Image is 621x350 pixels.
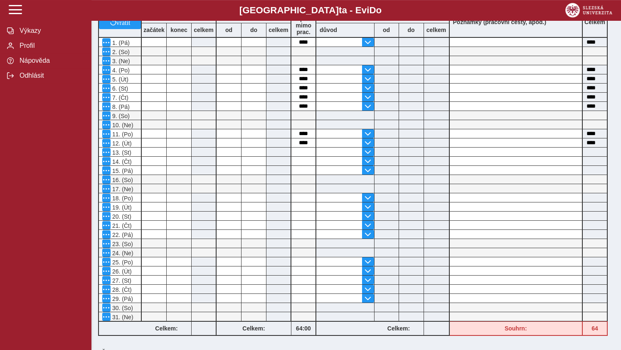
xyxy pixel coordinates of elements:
[111,314,133,320] span: 31. (Ne)
[17,42,84,49] span: Profil
[102,212,111,220] button: Menu
[111,140,132,147] span: 12. (Út)
[102,285,111,293] button: Menu
[102,294,111,303] button: Menu
[584,19,605,25] b: Celkem
[102,249,111,257] button: Menu
[450,19,550,25] b: Poznámky (pracovní cesty, apod.)
[102,57,111,65] button: Menu
[102,166,111,175] button: Menu
[102,121,111,129] button: Menu
[505,325,527,332] b: Souhrn:
[102,276,111,284] button: Menu
[99,15,141,29] button: vrátit
[102,313,111,321] button: Menu
[241,27,266,33] b: do
[102,75,111,83] button: Menu
[102,47,111,56] button: Menu
[450,321,583,336] div: Fond pracovní doby (168 h) a součet hodin (64 h) se neshodují!
[17,27,84,35] span: Výkazy
[111,39,130,46] span: 1. (Pá)
[369,5,376,15] span: D
[111,168,133,174] span: 15. (Pá)
[293,9,314,35] b: Doba odprac. mimo prac.
[102,139,111,147] button: Menu
[102,175,111,184] button: Menu
[17,57,84,64] span: Nápověda
[111,195,133,202] span: 18. (Po)
[111,186,133,192] span: 17. (Ne)
[111,296,133,302] span: 29. (Pá)
[142,27,166,33] b: začátek
[111,131,133,138] span: 11. (Po)
[111,250,133,256] span: 24. (Ne)
[102,267,111,275] button: Menu
[102,148,111,156] button: Menu
[111,241,133,247] span: 23. (So)
[111,85,128,92] span: 6. (St)
[320,27,337,33] b: důvod
[111,213,131,220] span: 20. (St)
[116,19,131,25] span: vrátit
[111,113,130,119] span: 9. (So)
[266,27,291,33] b: celkem
[102,221,111,229] button: Menu
[111,222,132,229] span: 21. (Čt)
[374,325,424,332] b: Celkem:
[339,5,342,15] span: t
[111,149,131,156] span: 13. (St)
[111,286,132,293] span: 28. (Čt)
[111,305,133,311] span: 30. (So)
[375,27,399,33] b: od
[111,204,132,211] span: 19. (Út)
[111,158,132,165] span: 14. (Čt)
[102,84,111,92] button: Menu
[25,5,596,16] b: [GEOGRAPHIC_DATA] a - Evi
[102,203,111,211] button: Menu
[111,58,130,64] span: 3. (Ne)
[111,277,131,284] span: 27. (St)
[102,157,111,165] button: Menu
[111,104,130,110] span: 8. (Pá)
[102,258,111,266] button: Menu
[399,27,424,33] b: do
[102,93,111,101] button: Menu
[102,38,111,47] button: Menu
[102,239,111,248] button: Menu
[142,325,191,332] b: Celkem:
[111,67,130,74] span: 4. (Po)
[111,268,132,275] span: 26. (Út)
[192,27,216,33] b: celkem
[111,232,133,238] span: 22. (Pá)
[111,177,133,183] span: 16. (So)
[376,5,382,15] span: o
[102,111,111,120] button: Menu
[111,94,128,101] span: 7. (Čt)
[565,3,612,17] img: logo_web_su.png
[102,66,111,74] button: Menu
[102,185,111,193] button: Menu
[111,49,130,55] span: 2. (So)
[102,230,111,239] button: Menu
[167,27,191,33] b: konec
[111,122,133,128] span: 10. (Ne)
[102,194,111,202] button: Menu
[111,76,128,83] span: 5. (Út)
[217,27,241,33] b: od
[583,325,607,332] b: 64
[217,325,291,332] b: Celkem:
[111,259,133,266] span: 25. (Po)
[102,130,111,138] button: Menu
[102,303,111,312] button: Menu
[102,102,111,111] button: Menu
[17,72,84,79] span: Odhlásit
[424,27,449,33] b: celkem
[583,321,608,336] div: Fond pracovní doby (168 h) a součet hodin (64 h) se neshodují!
[291,325,315,332] b: 64:00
